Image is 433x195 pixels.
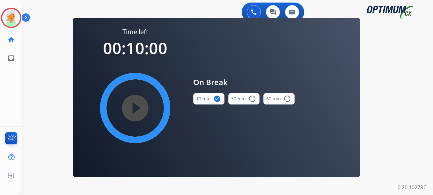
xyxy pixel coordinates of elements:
[193,93,224,105] button: 10 min
[193,76,295,88] span: On Break
[7,36,15,44] mat-icon: home
[263,93,295,105] button: 60 min
[103,37,167,59] span: 00:10:00
[122,27,148,36] span: Time left
[2,9,20,27] img: avatar
[228,93,260,105] button: 30 min
[398,184,427,191] p: 0.20.1027RC
[248,95,256,103] mat-icon: radio_button_unchecked
[7,54,15,62] mat-icon: inbox
[213,95,221,103] mat-icon: check_circle
[283,95,291,103] mat-icon: radio_button_unchecked
[131,104,139,112] mat-icon: play_circle_filled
